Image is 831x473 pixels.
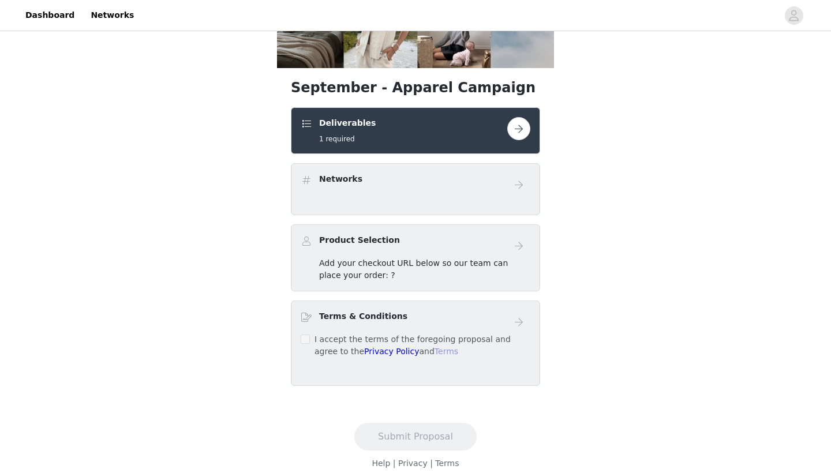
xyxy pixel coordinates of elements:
h1: September - Apparel Campaign [291,77,540,98]
span: Add your checkout URL below so our team can place your order: ? [319,258,508,280]
h5: 1 required [319,134,376,144]
h4: Product Selection [319,234,400,246]
span: | [393,459,396,468]
div: Product Selection [291,224,540,291]
h4: Deliverables [319,117,376,129]
div: Terms & Conditions [291,301,540,386]
a: Terms [435,347,458,356]
a: Privacy Policy [364,347,419,356]
p: I accept the terms of the foregoing proposal and agree to the and [315,333,530,358]
div: Networks [291,163,540,215]
button: Submit Proposal [354,423,477,451]
a: Dashboard [18,2,81,28]
h4: Networks [319,173,362,185]
div: Deliverables [291,107,540,154]
a: Privacy [398,459,428,468]
a: Help [372,459,390,468]
a: Networks [84,2,141,28]
span: | [430,459,433,468]
h4: Terms & Conditions [319,310,407,322]
div: avatar [788,6,799,25]
a: Terms [435,459,459,468]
